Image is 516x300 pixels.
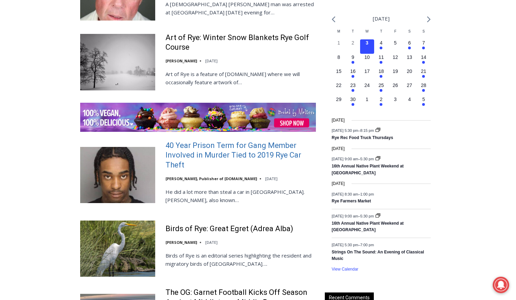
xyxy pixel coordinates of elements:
[366,97,368,102] time: 1
[427,16,431,23] a: Next month
[352,40,354,46] time: 2
[374,39,388,53] button: 4 Has events
[360,82,374,96] button: 24
[402,68,416,82] button: 20
[402,96,416,110] button: 4
[265,176,278,181] time: [DATE]
[364,68,370,74] time: 17
[165,251,316,268] p: Birds of Rye is an editorial series highlighting the resident and migratory birds of [GEOGRAPHIC_...
[336,97,342,102] time: 29
[408,47,411,49] em: Has events
[408,97,411,102] time: 4
[379,68,384,74] time: 18
[332,242,358,247] span: [DATE] 5:30 pm
[380,89,382,92] em: Has events
[165,224,293,234] a: Birds of Rye: Great Egret (Adrea Alba)
[380,97,383,102] time: 2
[360,96,374,110] button: 1
[417,54,431,68] button: 14 Has events
[360,214,374,218] span: 5:30 pm
[80,34,155,90] img: Art of Rye: Winter Snow Blankets Rye Golf Course
[360,39,374,53] button: 3
[388,29,402,39] div: Friday
[360,54,374,68] button: 10
[402,54,416,68] button: 13
[2,71,67,97] span: Open Tues. - Sun. [PHONE_NUMBER]
[421,83,427,88] time: 28
[332,267,358,272] a: View Calendar
[165,66,332,85] a: Intern @ [DOMAIN_NAME]
[394,97,397,102] time: 3
[422,75,425,78] em: Has events
[388,54,402,68] button: 12
[374,96,388,110] button: 2 Has events
[165,240,197,245] a: [PERSON_NAME]
[380,61,382,64] em: Has events
[350,83,356,88] time: 23
[332,157,375,161] time: –
[165,33,316,52] a: Art of Rye: Winter Snow Blankets Rye Golf Course
[388,68,402,82] button: 19
[332,242,374,247] time: –
[337,29,340,33] span: M
[336,68,342,74] time: 15
[346,68,360,82] button: 16 Has events
[205,240,218,245] time: [DATE]
[422,29,425,33] span: S
[80,103,316,132] img: Baked by Melissa
[332,157,358,161] span: [DATE] 9:00 am
[332,192,358,196] span: [DATE] 8:30 am
[364,54,370,60] time: 10
[173,0,324,66] div: "At the 10am stand-up meeting, each intern gets a chance to take [PERSON_NAME] and the other inte...
[365,29,368,33] span: W
[422,89,425,92] em: Has events
[332,164,404,176] a: 16th Annual Native Plant Weekend at [GEOGRAPHIC_DATA]
[417,29,431,39] div: Sunday
[205,58,218,63] time: [DATE]
[422,40,425,46] time: 7
[408,40,411,46] time: 6
[179,68,318,84] span: Intern @ [DOMAIN_NAME]
[80,221,155,277] img: Birds of Rye: Great Egret (Adrea Alba)
[346,82,360,96] button: 23 Has events
[417,96,431,110] button: 5 Has events
[402,29,416,39] div: Saturday
[332,214,375,218] time: –
[408,29,411,33] span: S
[360,68,374,82] button: 17
[379,54,384,60] time: 11
[360,29,374,39] div: Wednesday
[360,128,374,133] span: 8:15 pm
[0,69,69,85] a: Open Tues. - Sun. [PHONE_NUMBER]
[332,146,345,152] time: [DATE]
[421,54,427,60] time: 14
[332,29,346,39] div: Monday
[165,70,316,86] p: Art of Rye is a feature of [DOMAIN_NAME] where we will occasionally feature artwork of…
[71,43,101,82] div: "...watching a master [PERSON_NAME] chef prepare an omakase meal is fascinating dinner theater an...
[374,68,388,82] button: 18 Has events
[360,192,374,196] span: 1:00 pm
[352,61,354,64] em: Has events
[165,188,316,204] p: He did a lot more than steal a car in [GEOGRAPHIC_DATA]. [PERSON_NAME], also known…
[346,54,360,68] button: 9 Has events
[332,96,346,110] button: 29
[422,61,425,64] em: Has events
[332,39,346,53] button: 1
[394,40,397,46] time: 5
[407,54,412,60] time: 13
[364,83,370,88] time: 24
[346,96,360,110] button: 30 Has events
[332,214,358,218] span: [DATE] 9:00 am
[352,54,354,60] time: 9
[366,40,368,46] time: 3
[332,117,345,124] time: [DATE]
[388,82,402,96] button: 26
[332,250,424,262] a: Strings On The Sound: An Evening of Classical Music
[380,29,382,33] span: T
[407,83,412,88] time: 27
[337,54,340,60] time: 8
[332,199,371,204] a: Rye Farmers Market
[417,39,431,53] button: 7 Has events
[360,157,374,161] span: 5:30 pm
[407,68,412,74] time: 20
